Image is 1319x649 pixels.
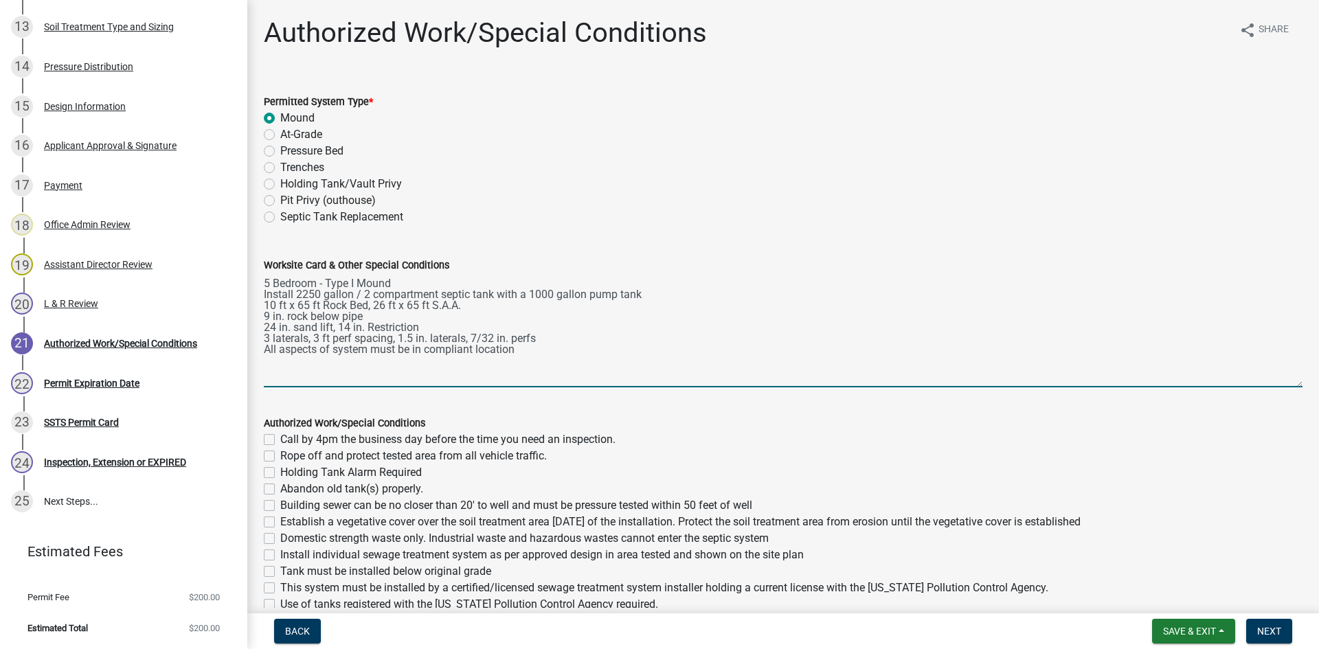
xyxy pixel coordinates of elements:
[280,126,322,143] label: At-Grade
[44,378,139,388] div: Permit Expiration Date
[189,593,220,602] span: $200.00
[44,457,186,467] div: Inspection, Extension or EXPIRED
[11,16,33,38] div: 13
[1246,619,1292,644] button: Next
[44,102,126,111] div: Design Information
[44,418,119,427] div: SSTS Permit Card
[280,176,402,192] label: Holding Tank/Vault Privy
[11,332,33,354] div: 21
[44,181,82,190] div: Payment
[280,497,752,514] label: Building sewer can be no closer than 20' to well and must be pressure tested within 50 feet of well
[280,192,376,209] label: Pit Privy (outhouse)
[280,547,804,563] label: Install individual sewage treatment system as per approved design in area tested and shown on the...
[11,214,33,236] div: 18
[11,174,33,196] div: 17
[280,580,1048,596] label: This system must be installed by a certified/licensed sewage treatment system installer holding a...
[280,448,547,464] label: Rope off and protect tested area from all vehicle traffic.
[264,98,373,107] label: Permitted System Type
[1257,626,1281,637] span: Next
[285,626,310,637] span: Back
[11,411,33,433] div: 23
[280,464,422,481] label: Holding Tank Alarm Required
[280,431,616,448] label: Call by 4pm the business day before the time you need an inspection.
[11,293,33,315] div: 20
[11,56,33,78] div: 14
[44,141,177,150] div: Applicant Approval & Signature
[1152,619,1235,644] button: Save & Exit
[11,253,33,275] div: 19
[11,538,225,565] a: Estimated Fees
[280,563,491,580] label: Tank must be installed below original grade
[44,339,197,348] div: Authorized Work/Special Conditions
[264,419,425,429] label: Authorized Work/Special Conditions
[280,209,403,225] label: Septic Tank Replacement
[264,261,449,271] label: Worksite Card & Other Special Conditions
[44,299,98,308] div: L & R Review
[11,95,33,117] div: 15
[44,62,133,71] div: Pressure Distribution
[280,110,315,126] label: Mound
[11,135,33,157] div: 16
[11,490,33,512] div: 25
[27,624,88,633] span: Estimated Total
[280,159,324,176] label: Trenches
[274,619,321,644] button: Back
[280,481,423,497] label: Abandon old tank(s) properly.
[1163,626,1216,637] span: Save & Exit
[44,220,131,229] div: Office Admin Review
[1259,22,1289,38] span: Share
[280,514,1081,530] label: Establish a vegetative cover over the soil treatment area [DATE] of the installation. Protect the...
[44,260,153,269] div: Assistant Director Review
[44,22,174,32] div: Soil Treatment Type and Sizing
[280,143,343,159] label: Pressure Bed
[264,16,707,49] h1: Authorized Work/Special Conditions
[11,372,33,394] div: 22
[280,596,658,613] label: Use of tanks registered with the [US_STATE] Pollution Control Agency required.
[11,451,33,473] div: 24
[1239,22,1256,38] i: share
[189,624,220,633] span: $200.00
[280,530,769,547] label: Domestic strength waste only. Industrial waste and hazardous wastes cannot enter the septic system
[1228,16,1300,43] button: shareShare
[27,593,69,602] span: Permit Fee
